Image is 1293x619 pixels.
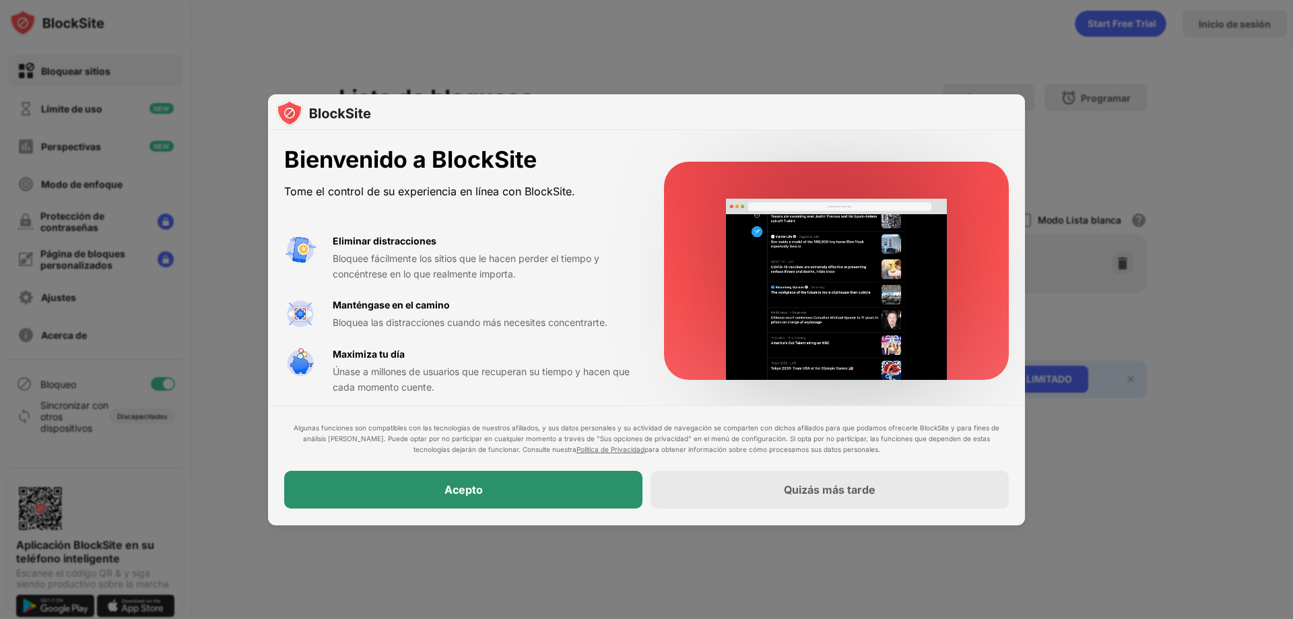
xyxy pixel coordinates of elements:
font: Bienvenido a BlockSite [284,145,537,173]
img: logo-blocksite.svg [276,100,371,127]
font: Quizás más tarde [784,484,875,497]
font: Maximiza tu día [333,348,405,360]
a: Política de Privacidad [576,446,644,454]
font: Algunas funciones son compatibles con las tecnologías de nuestros afiliados, y sus datos personal... [294,424,999,454]
font: Tome el control de su experiencia en línea con BlockSite. [284,185,575,198]
img: value-avoid-distractions.svg [284,234,317,266]
img: value-safe-time.svg [284,347,317,379]
font: Acepto [444,484,483,497]
font: Bloquee fácilmente los sitios que le hacen perder el tiempo y concéntrese en lo que realmente imp... [333,253,599,279]
font: Únase a millones de usuarios que recuperan su tiempo y hacen que cada momento cuente. [333,366,630,392]
img: value-focus.svg [284,298,317,330]
font: Manténgase en el camino [333,299,450,311]
font: Bloquea las distracciones cuando más necesites concentrarte. [333,317,607,328]
font: para obtener información sobre cómo procesamos sus datos personales. [644,446,880,454]
font: Eliminar distracciones [333,235,436,247]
